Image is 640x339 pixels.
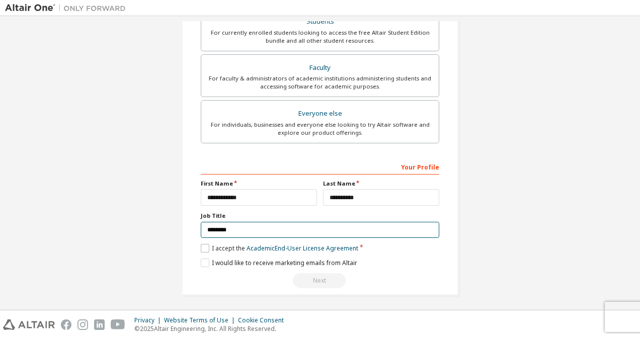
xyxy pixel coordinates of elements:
div: Students [207,15,433,29]
label: Job Title [201,212,439,220]
label: Last Name [323,180,439,188]
div: Privacy [134,316,164,324]
img: facebook.svg [61,319,71,330]
div: For individuals, businesses and everyone else looking to try Altair software and explore our prod... [207,121,433,137]
img: linkedin.svg [94,319,105,330]
label: I would like to receive marketing emails from Altair [201,259,357,267]
div: Everyone else [207,107,433,121]
img: instagram.svg [77,319,88,330]
div: Read and acccept EULA to continue [201,273,439,288]
a: Academic End-User License Agreement [247,244,358,252]
img: altair_logo.svg [3,319,55,330]
img: Altair One [5,3,131,13]
p: © 2025 Altair Engineering, Inc. All Rights Reserved. [134,324,290,333]
img: youtube.svg [111,319,125,330]
label: First Name [201,180,317,188]
div: Website Terms of Use [164,316,238,324]
div: For currently enrolled students looking to access the free Altair Student Edition bundle and all ... [207,29,433,45]
div: For faculty & administrators of academic institutions administering students and accessing softwa... [207,74,433,91]
label: I accept the [201,244,358,252]
div: Cookie Consent [238,316,290,324]
div: Your Profile [201,158,439,175]
div: Faculty [207,61,433,75]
